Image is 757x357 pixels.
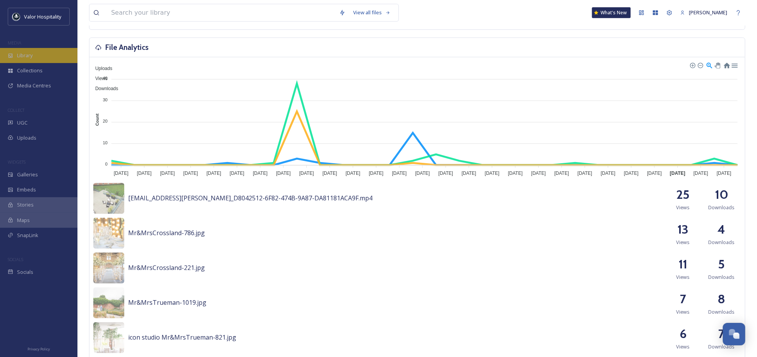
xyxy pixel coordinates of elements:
span: [EMAIL_ADDRESS][PERSON_NAME]_D8042512-6F82-474B-9A87-DA81181ACA9F.mp4 [128,194,372,202]
h2: 7 [719,325,725,343]
a: Privacy Policy [27,344,50,353]
tspan: [DATE] [299,171,314,176]
span: Mr&MrsCrossland-221.jpg [128,263,205,272]
tspan: 20 [103,119,107,123]
h2: 8 [718,290,726,308]
span: Privacy Policy [27,347,50,352]
span: Downloads [89,86,118,91]
tspan: 40 [103,76,107,80]
tspan: [DATE] [693,171,708,176]
span: Uploads [17,134,36,142]
tspan: [DATE] [485,171,500,176]
span: Maps [17,217,30,224]
text: Count [95,113,100,126]
div: Zoom Out [697,62,703,68]
span: Downloads [709,239,735,246]
tspan: 0 [105,162,108,166]
tspan: [DATE] [253,171,268,176]
img: Mr%2526MrsTrueman-1019.jpg [93,287,124,318]
span: Media Centres [17,82,51,89]
tspan: [DATE] [462,171,476,176]
h2: 4 [718,220,726,239]
span: Views [676,343,690,350]
tspan: [DATE] [230,171,244,176]
tspan: [DATE] [438,171,453,176]
tspan: [DATE] [624,171,639,176]
tspan: 10 [103,140,107,145]
tspan: [DATE] [554,171,569,176]
span: Valor Hospitality [24,13,61,20]
span: WIDGETS [8,159,26,165]
h2: 6 [680,325,687,343]
span: Views [676,239,690,246]
tspan: [DATE] [323,171,337,176]
tspan: 30 [103,97,107,102]
tspan: [DATE] [183,171,198,176]
span: Downloads [709,343,735,350]
h2: 5 [718,255,725,273]
h2: 11 [678,255,688,273]
a: View all files [349,5,395,20]
tspan: [DATE] [578,171,592,176]
img: images [12,13,20,20]
h3: File Analytics [105,42,149,53]
span: Downloads [709,273,735,281]
span: Uploads [89,66,112,71]
tspan: [DATE] [670,171,685,176]
tspan: [DATE] [717,171,731,176]
h2: 10 [715,185,729,204]
tspan: [DATE] [276,171,291,176]
span: COLLECT [8,107,24,113]
h2: 25 [676,185,690,204]
div: Panning [715,63,719,67]
span: Socials [17,268,33,276]
span: Views [676,273,690,281]
span: Views [676,308,690,316]
span: UGC [17,119,27,126]
tspan: [DATE] [392,171,407,176]
span: Mr&MrsCrossland-786.jpg [128,229,205,237]
span: Collections [17,67,43,74]
span: Stories [17,201,34,208]
h2: 13 [677,220,689,239]
span: Views [676,204,690,211]
tspan: [DATE] [601,171,616,176]
span: Downloads [709,204,735,211]
div: Zoom In [690,62,695,68]
span: icon studio Mr&MrsTrueman-821.jpg [128,333,236,342]
span: SOCIALS [8,256,23,262]
tspan: [DATE] [647,171,662,176]
a: [PERSON_NAME] [676,5,731,20]
span: MEDIA [8,40,21,46]
img: Mr%2526MrsCrossland-786.jpg [93,218,124,249]
a: What's New [592,7,631,18]
span: Embeds [17,186,36,193]
span: Views [89,76,108,81]
tspan: [DATE] [137,171,152,176]
tspan: [DATE] [369,171,384,176]
button: Open Chat [723,323,745,345]
tspan: [DATE] [346,171,360,176]
tspan: [DATE] [160,171,175,176]
img: 3a5f8545-f4e4-45a9-88ff-c1d87cf20e43.jpg [93,183,124,214]
img: Mr%2526MrsCrossland-221.jpg [93,253,124,284]
span: Galleries [17,171,38,178]
span: Library [17,52,33,59]
div: Menu [731,61,738,68]
tspan: [DATE] [508,171,523,176]
span: Downloads [709,308,735,316]
div: Reset Zoom [723,61,730,68]
span: SnapLink [17,232,38,239]
img: Mr%2526MrsTrueman-821.jpg [93,322,124,353]
h2: 7 [680,290,686,308]
span: [PERSON_NAME] [689,9,728,16]
input: Search your library [107,4,335,21]
div: Selection Zoom [706,61,712,68]
tspan: [DATE] [415,171,430,176]
tspan: [DATE] [114,171,129,176]
tspan: [DATE] [531,171,546,176]
span: Mr&MrsTrueman-1019.jpg [128,298,206,307]
tspan: [DATE] [206,171,221,176]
